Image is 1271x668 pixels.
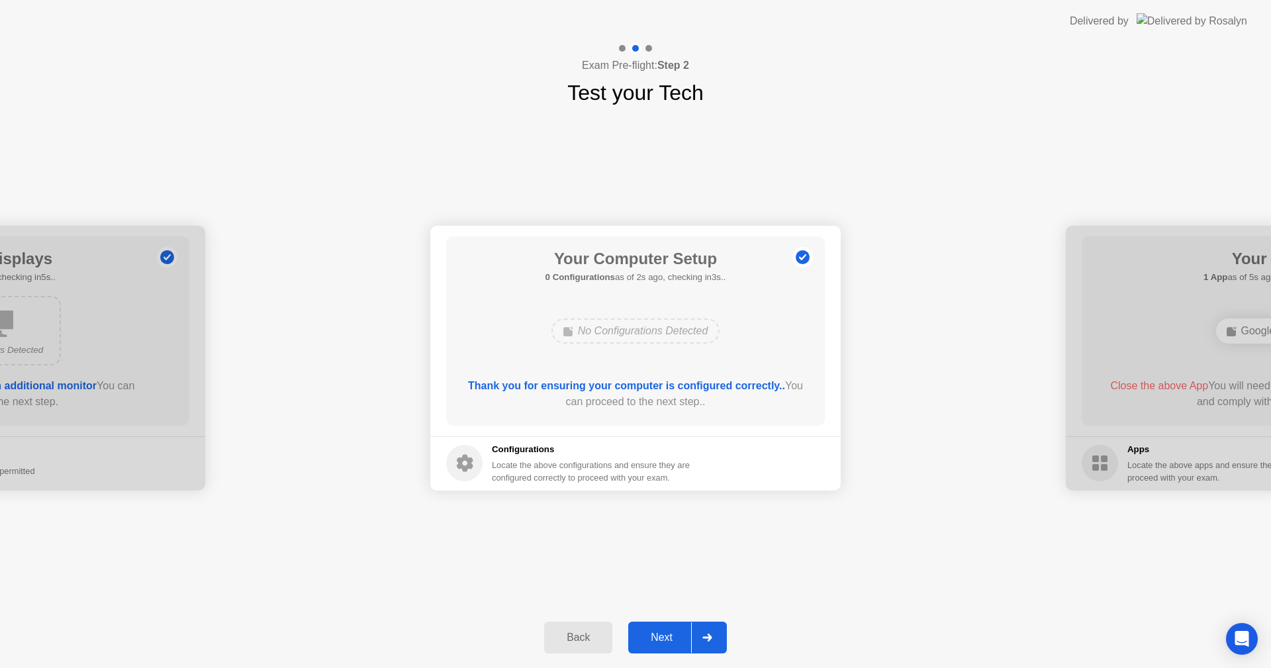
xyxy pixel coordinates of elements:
div: No Configurations Detected [551,318,720,344]
button: Next [628,622,727,653]
h1: Test your Tech [567,77,704,109]
h1: Your Computer Setup [545,247,726,271]
b: Step 2 [657,60,689,71]
b: 0 Configurations [545,272,615,282]
img: Delivered by Rosalyn [1137,13,1247,28]
div: Next [632,632,691,644]
h4: Exam Pre-flight: [582,58,689,73]
div: Back [548,632,608,644]
div: Locate the above configurations and ensure they are configured correctly to proceed with your exam. [492,459,692,484]
div: Open Intercom Messenger [1226,623,1258,655]
b: Thank you for ensuring your computer is configured correctly.. [468,380,785,391]
div: You can proceed to the next step.. [465,378,806,410]
button: Back [544,622,612,653]
div: Delivered by [1070,13,1129,29]
h5: Configurations [492,443,692,456]
h5: as of 2s ago, checking in3s.. [545,271,726,284]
